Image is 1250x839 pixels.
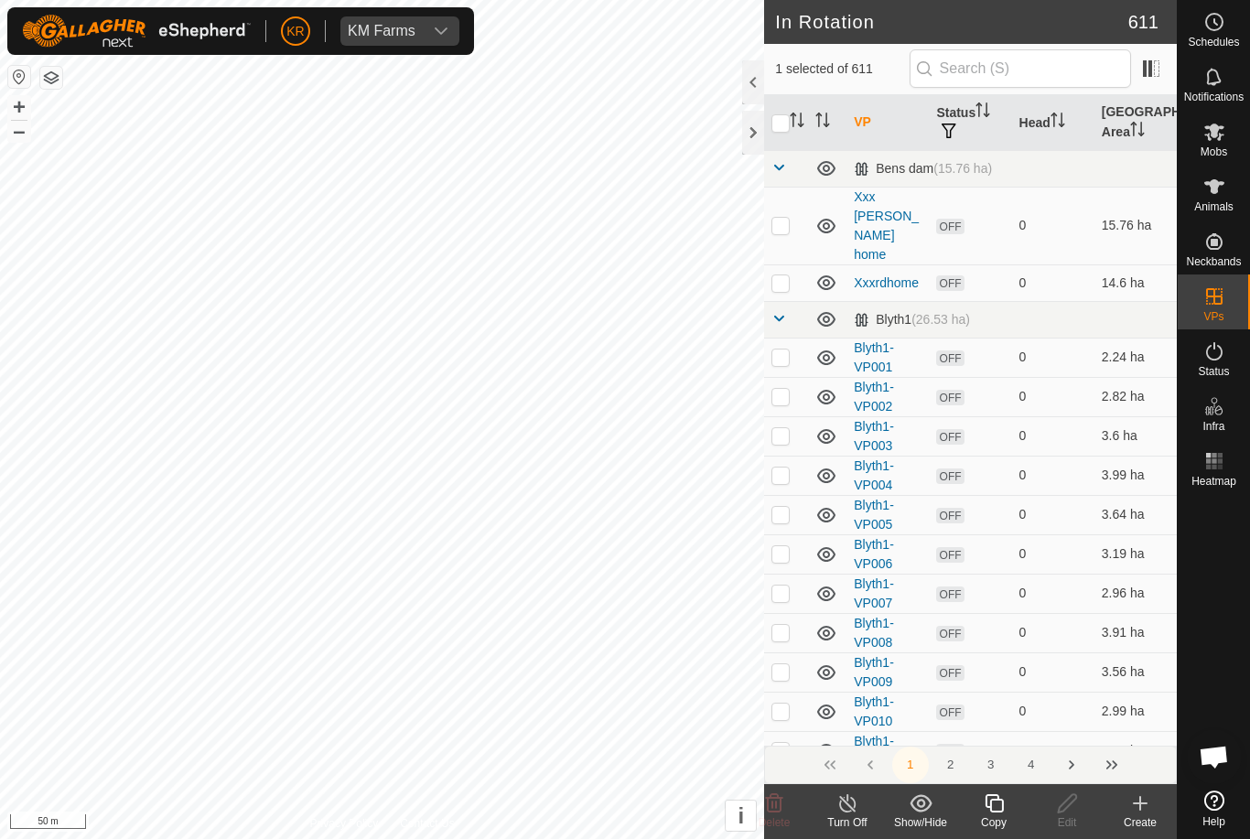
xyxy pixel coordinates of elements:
[854,498,894,532] a: Blyth1-VP005
[1012,652,1094,692] td: 0
[936,586,964,602] span: OFF
[8,120,30,142] button: –
[1191,476,1236,487] span: Heatmap
[929,95,1011,151] th: Status
[1094,731,1177,770] td: 3.67 ha
[1094,652,1177,692] td: 3.56 ha
[936,626,964,641] span: OFF
[936,468,964,484] span: OFF
[775,59,909,79] span: 1 selected of 611
[854,312,970,328] div: Blyth1
[936,390,964,405] span: OFF
[854,161,992,177] div: Bens dam
[1201,146,1227,157] span: Mobs
[1012,613,1094,652] td: 0
[340,16,423,46] span: KM Farms
[790,115,804,130] p-sorticon: Activate to sort
[936,705,964,720] span: OFF
[1194,201,1234,212] span: Animals
[1012,731,1094,770] td: 0
[892,747,929,783] button: 1
[1094,574,1177,613] td: 2.96 ha
[8,96,30,118] button: +
[775,11,1127,33] h2: In Rotation
[1094,338,1177,377] td: 2.24 ha
[1187,729,1242,784] div: Open chat
[911,312,970,327] span: (26.53 ha)
[811,814,884,831] div: Turn Off
[884,814,957,831] div: Show/Hide
[1012,456,1094,495] td: 0
[8,66,30,88] button: Reset Map
[854,189,919,262] a: Xxx [PERSON_NAME] home
[1012,416,1094,456] td: 0
[854,734,894,768] a: Blyth1-VP011
[1051,115,1065,130] p-sorticon: Activate to sort
[1094,264,1177,301] td: 14.6 ha
[936,508,964,523] span: OFF
[1013,747,1050,783] button: 4
[1094,692,1177,731] td: 2.99 ha
[936,350,964,366] span: OFF
[1094,747,1130,783] button: Last Page
[348,24,415,38] div: KM Farms
[932,747,969,783] button: 2
[1094,377,1177,416] td: 2.82 ha
[936,219,964,234] span: OFF
[1094,416,1177,456] td: 3.6 ha
[1128,8,1158,36] span: 611
[1012,264,1094,301] td: 0
[936,744,964,759] span: OFF
[846,95,929,151] th: VP
[936,275,964,291] span: OFF
[286,22,304,41] span: KR
[1094,456,1177,495] td: 3.99 ha
[1012,495,1094,534] td: 0
[1012,95,1094,151] th: Head
[1203,311,1223,322] span: VPs
[1202,421,1224,432] span: Infra
[1012,377,1094,416] td: 0
[1012,187,1094,264] td: 0
[957,814,1030,831] div: Copy
[1184,91,1244,102] span: Notifications
[854,616,894,650] a: Blyth1-VP008
[854,340,894,374] a: Blyth1-VP001
[1188,37,1239,48] span: Schedules
[726,801,756,831] button: i
[1053,747,1090,783] button: Next Page
[973,747,1009,783] button: 3
[1094,534,1177,574] td: 3.19 ha
[854,380,894,414] a: Blyth1-VP002
[310,815,379,832] a: Privacy Policy
[1012,692,1094,731] td: 0
[1094,95,1177,151] th: [GEOGRAPHIC_DATA] Area
[933,161,992,176] span: (15.76 ha)
[1104,814,1177,831] div: Create
[40,67,62,89] button: Map Layers
[910,49,1131,88] input: Search (S)
[936,665,964,681] span: OFF
[400,815,454,832] a: Contact Us
[1130,124,1145,139] p-sorticon: Activate to sort
[1012,574,1094,613] td: 0
[854,419,894,453] a: Blyth1-VP003
[1186,256,1241,267] span: Neckbands
[1178,783,1250,834] a: Help
[1012,534,1094,574] td: 0
[854,458,894,492] a: Blyth1-VP004
[759,816,791,829] span: Delete
[815,115,830,130] p-sorticon: Activate to sort
[738,803,744,828] span: i
[854,275,919,290] a: Xxxrdhome
[1012,338,1094,377] td: 0
[1198,366,1229,377] span: Status
[936,547,964,563] span: OFF
[936,429,964,445] span: OFF
[854,576,894,610] a: Blyth1-VP007
[1030,814,1104,831] div: Edit
[1094,495,1177,534] td: 3.64 ha
[1094,187,1177,264] td: 15.76 ha
[975,105,990,120] p-sorticon: Activate to sort
[1094,613,1177,652] td: 3.91 ha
